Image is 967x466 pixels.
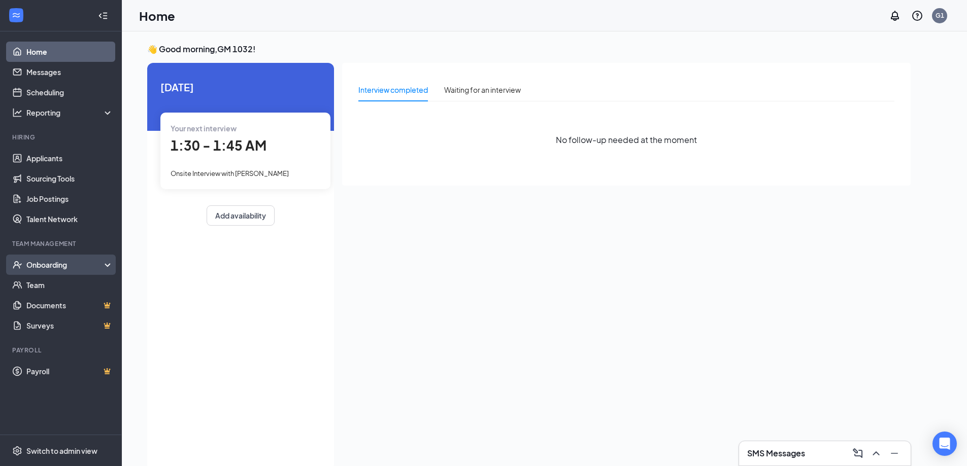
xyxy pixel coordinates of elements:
svg: Analysis [12,107,22,118]
span: 1:30 - 1:45 AM [171,137,266,154]
div: Reporting [26,107,114,118]
svg: WorkstreamLogo [11,10,21,20]
svg: ChevronUp [870,447,882,459]
div: Interview completed [358,84,428,95]
svg: ComposeMessage [852,447,864,459]
button: Minimize [886,445,903,461]
svg: QuestionInfo [911,10,923,22]
h3: 👋 Good morning, GM 1032 ! [147,44,911,55]
span: Your next interview [171,124,237,133]
span: [DATE] [160,79,321,95]
div: Open Intercom Messenger [932,432,957,456]
div: Onboarding [26,260,105,270]
a: Applicants [26,148,113,168]
a: Home [26,42,113,62]
button: ChevronUp [868,445,884,461]
a: SurveysCrown [26,315,113,336]
svg: Minimize [888,447,901,459]
div: Hiring [12,133,111,141]
h1: Home [139,7,175,24]
a: Scheduling [26,82,113,102]
div: Waiting for an interview [444,84,521,95]
div: Switch to admin view [26,446,97,456]
div: Team Management [12,239,111,248]
a: Messages [26,62,113,82]
div: G1 [936,11,944,20]
h3: SMS Messages [747,448,805,459]
a: Sourcing Tools [26,168,113,189]
button: Add availability [207,205,275,226]
div: Payroll [12,346,111,354]
svg: Collapse [98,11,108,21]
span: Onsite Interview with [PERSON_NAME] [171,169,289,177]
a: PayrollCrown [26,361,113,381]
a: Job Postings [26,189,113,209]
a: Team [26,275,113,295]
svg: Notifications [889,10,901,22]
a: DocumentsCrown [26,295,113,315]
svg: Settings [12,446,22,456]
span: No follow-up needed at the moment [556,133,697,146]
svg: UserCheck [12,260,22,270]
a: Talent Network [26,209,113,229]
button: ComposeMessage [850,445,866,461]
